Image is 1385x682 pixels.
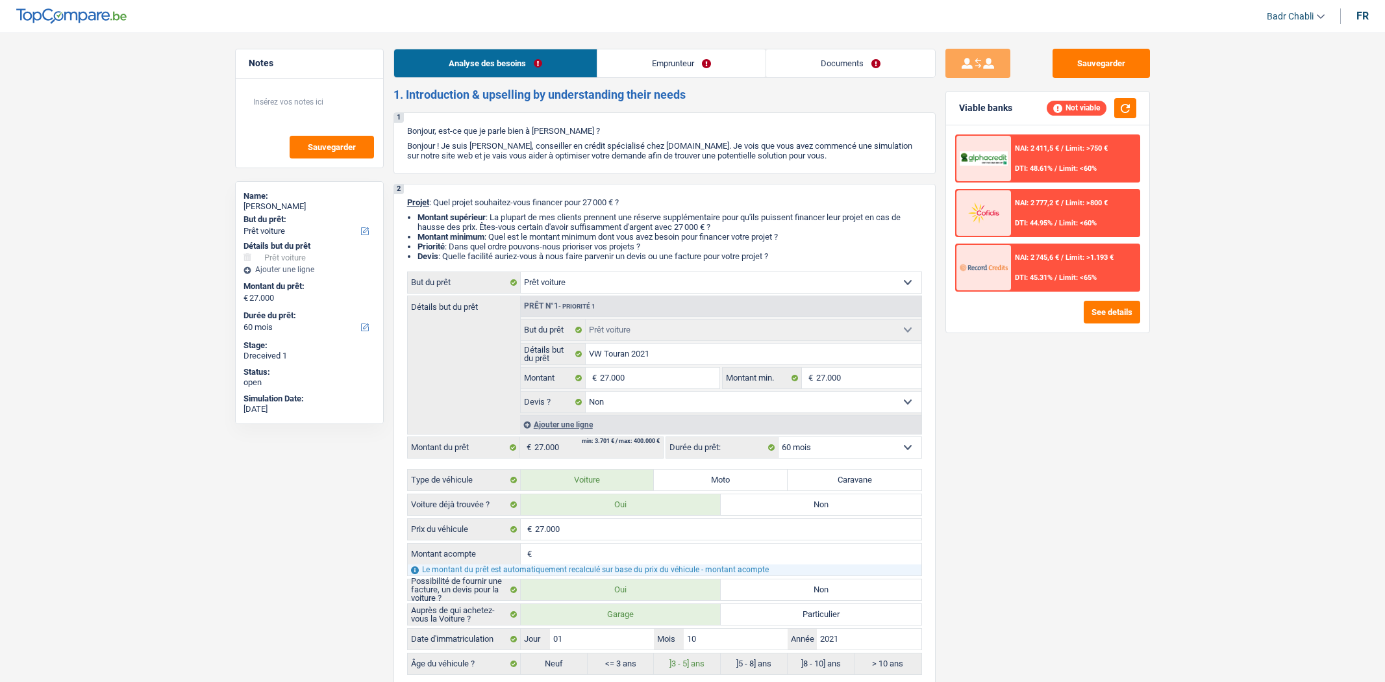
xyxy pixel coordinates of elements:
h5: Notes [249,58,370,69]
label: Oui [521,579,721,600]
div: fr [1356,10,1369,22]
label: Prix du véhicule [408,519,521,540]
li: : La plupart de mes clients prennent une réserve supplémentaire pour qu'ils puissent financer leu... [418,212,922,232]
span: DTI: 48.61% [1015,164,1053,173]
label: Possibilité de fournir une facture, un devis pour la voiture ? [408,579,521,600]
label: ]3 - 5] ans [654,653,721,674]
span: Limit: >1.193 € [1066,253,1114,262]
span: € [586,368,600,388]
span: / [1054,273,1057,282]
div: 1 [394,113,404,123]
div: [DATE] [243,404,375,414]
div: Prêt n°1 [521,302,599,310]
div: Détails but du prêt [243,241,375,251]
input: AAAA [817,629,921,650]
span: DTI: 44.95% [1015,219,1053,227]
label: Non [721,494,921,515]
input: MM [684,629,788,650]
label: Non [721,579,921,600]
label: Mois [654,629,683,650]
label: Voiture déjà trouvée ? [408,494,521,515]
label: ]8 - 10] ans [788,653,855,674]
span: DTI: 45.31% [1015,273,1053,282]
label: Détails but du prêt [408,296,520,311]
label: Particulier [721,604,921,625]
a: Analyse des besoins [394,49,597,77]
label: Voiture [521,470,655,490]
label: Montant acompte [408,544,521,564]
span: Limit: <65% [1059,273,1097,282]
label: Durée du prêt: [243,310,373,321]
div: Status: [243,367,375,377]
div: Name: [243,191,375,201]
label: Durée du prêt: [666,437,779,458]
strong: Montant supérieur [418,212,486,222]
span: / [1061,253,1064,262]
a: Badr Chabli [1256,6,1325,27]
label: Auprès de qui achetez-vous la Voiture ? [408,604,521,625]
li: : Dans quel ordre pouvons-nous prioriser vos projets ? [418,242,922,251]
span: Limit: <60% [1059,164,1097,173]
div: Simulation Date: [243,394,375,404]
label: But du prêt: [243,214,373,225]
span: NAI: 2 777,2 € [1015,199,1059,207]
label: Devis ? [521,392,586,412]
div: [PERSON_NAME] [243,201,375,212]
div: Le montant du prêt est automatiquement recalculé sur base du prix du véhicule - montant acompte [408,564,921,575]
div: open [243,377,375,388]
label: Montant [521,368,586,388]
label: But du prêt [408,272,521,293]
label: Jour [521,629,550,650]
a: Documents [766,49,935,77]
span: Devis [418,251,438,261]
a: Emprunteur [597,49,766,77]
li: : Quelle facilité auriez-vous à nous faire parvenir un devis ou une facture pour votre projet ? [418,251,922,261]
img: AlphaCredit [960,151,1008,166]
li: : Quel est le montant minimum dont vous avez besoin pour financer votre projet ? [418,232,922,242]
div: 2 [394,184,404,194]
span: € [521,544,535,564]
label: > 10 ans [855,653,921,674]
h2: 1. Introduction & upselling by understanding their needs [393,88,936,102]
p: : Quel projet souhaitez-vous financer pour 27 000 € ? [407,197,922,207]
div: min: 3.701 € / max: 400.000 € [582,438,660,444]
p: Bonjour ! Je suis [PERSON_NAME], conseiller en crédit spécialisé chez [DOMAIN_NAME]. Je vois que ... [407,141,922,160]
label: Oui [521,494,721,515]
span: Limit: >750 € [1066,144,1108,153]
label: Garage [521,604,721,625]
div: Ajouter une ligne [243,265,375,274]
span: € [521,519,535,540]
span: Limit: >800 € [1066,199,1108,207]
span: / [1061,144,1064,153]
span: Badr Chabli [1267,11,1314,22]
span: - Priorité 1 [558,303,595,310]
label: Année [788,629,817,650]
strong: Montant minimum [418,232,484,242]
img: Record Credits [960,255,1008,279]
span: Limit: <60% [1059,219,1097,227]
span: / [1061,199,1064,207]
label: Moto [654,470,788,490]
div: Dreceived 1 [243,351,375,361]
input: JJ [550,629,654,650]
button: Sauvegarder [290,136,374,158]
div: Stage: [243,340,375,351]
p: Bonjour, est-ce que je parle bien à [PERSON_NAME] ? [407,126,922,136]
span: / [1054,164,1057,173]
img: Cofidis [960,201,1008,225]
strong: Priorité [418,242,445,251]
span: Projet [407,197,429,207]
label: Âge du véhicule ? [408,653,521,674]
label: Caravane [788,470,921,490]
label: <= 3 ans [588,653,655,674]
span: € [243,293,248,303]
label: Date d'immatriculation [408,629,521,650]
div: Viable banks [959,103,1012,114]
img: TopCompare Logo [16,8,127,24]
label: Type de véhicule [408,470,521,490]
span: / [1054,219,1057,227]
div: Ajouter une ligne [520,415,921,434]
span: € [802,368,816,388]
label: Montant du prêt [408,437,520,458]
span: Sauvegarder [308,143,356,151]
